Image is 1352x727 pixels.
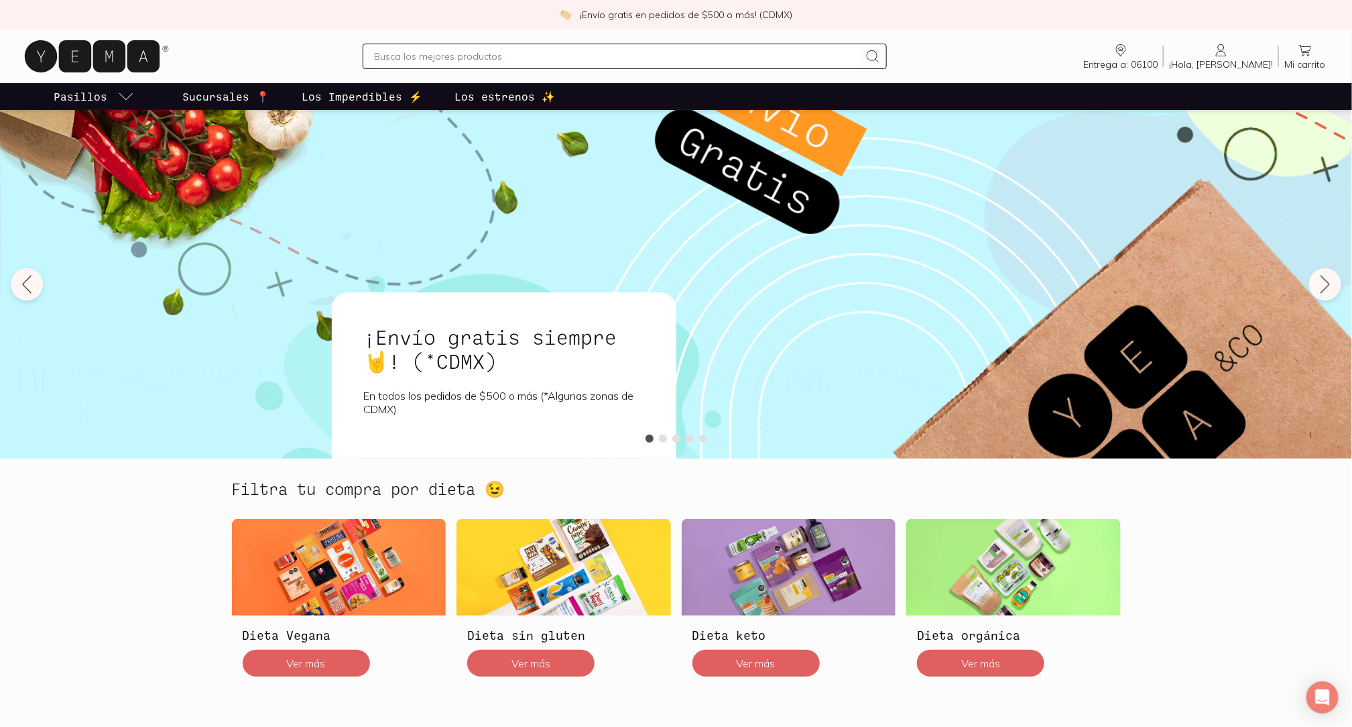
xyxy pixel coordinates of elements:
a: Dieta orgánicaDieta orgánicaVer más [906,519,1121,687]
img: Dieta keto [682,519,896,616]
a: ¡Hola, [PERSON_NAME]! [1164,42,1278,70]
h3: Dieta sin gluten [467,626,660,644]
p: Los Imperdibles ⚡️ [302,89,422,105]
img: check [560,9,572,21]
a: Dieta sin glutenDieta sin glutenVer más [456,519,671,687]
h2: Filtra tu compra por dieta 😉 [232,480,505,498]
button: Ver más [467,650,595,677]
p: Los estrenos ✨ [454,89,555,105]
h3: Dieta keto [692,626,885,644]
a: Dieta VeganaDieta VeganaVer más [232,519,446,687]
a: Los Imperdibles ⚡️ [299,83,425,110]
h3: Dieta orgánica [917,626,1110,644]
input: Busca los mejores productos [374,48,859,64]
p: En todos los pedidos de $500 o más (*Algunas zonas de CDMX) [364,389,644,416]
img: Dieta orgánica [906,519,1121,616]
p: ¡Envío gratis en pedidos de $500 o más! (CDMX) [580,8,792,21]
p: Pasillos [54,89,107,105]
h3: Dieta Vegana [243,626,436,644]
span: Entrega a: 06100 [1083,58,1158,70]
h1: ¡Envío gratis siempre🤘! (*CDMX) [364,325,644,373]
a: Mi carrito [1279,42,1331,70]
div: Open Intercom Messenger [1306,681,1339,714]
a: Sucursales 📍 [180,83,272,110]
p: Sucursales 📍 [182,89,269,105]
img: Dieta Vegana [232,519,446,616]
a: Dieta ketoDieta ketoVer más [682,519,896,687]
a: Los estrenos ✨ [452,83,558,110]
button: Ver más [917,650,1044,677]
span: ¡Hola, [PERSON_NAME]! [1169,58,1273,70]
img: Dieta sin gluten [456,519,671,616]
button: Ver más [692,650,820,677]
a: pasillo-todos-link [51,83,137,110]
span: Mi carrito [1284,58,1325,70]
button: Ver más [243,650,370,677]
a: Entrega a: 06100 [1078,42,1163,70]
